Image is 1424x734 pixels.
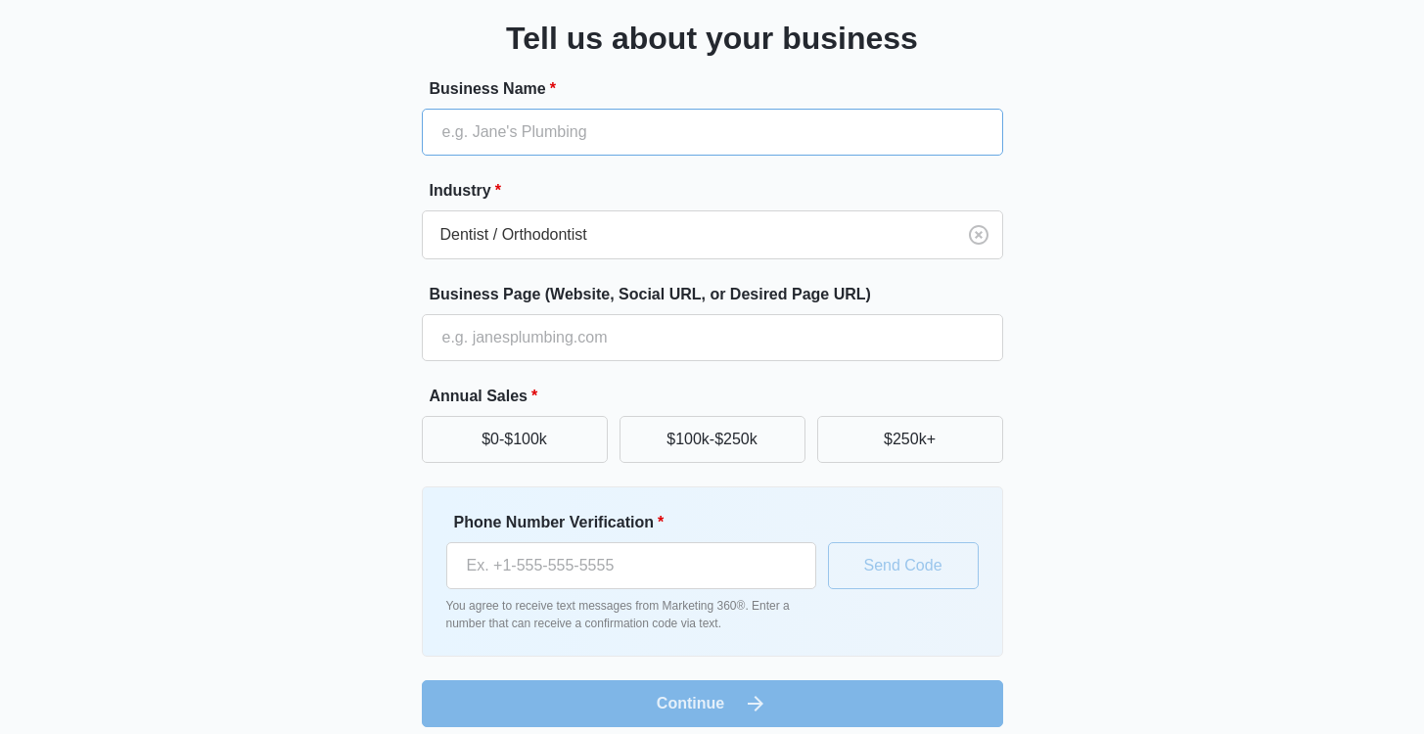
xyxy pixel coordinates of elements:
label: Phone Number Verification [454,511,824,534]
button: Clear [963,219,994,251]
input: e.g. janesplumbing.com [422,314,1003,361]
label: Annual Sales [430,385,1011,408]
label: Industry [430,179,1011,203]
button: $250k+ [817,416,1003,463]
button: $100k-$250k [620,416,805,463]
p: You agree to receive text messages from Marketing 360®. Enter a number that can receive a confirm... [446,597,816,632]
button: $0-$100k [422,416,608,463]
label: Business Name [430,77,1011,101]
input: e.g. Jane's Plumbing [422,109,1003,156]
h3: Tell us about your business [506,15,918,62]
label: Business Page (Website, Social URL, or Desired Page URL) [430,283,1011,306]
input: Ex. +1-555-555-5555 [446,542,816,589]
